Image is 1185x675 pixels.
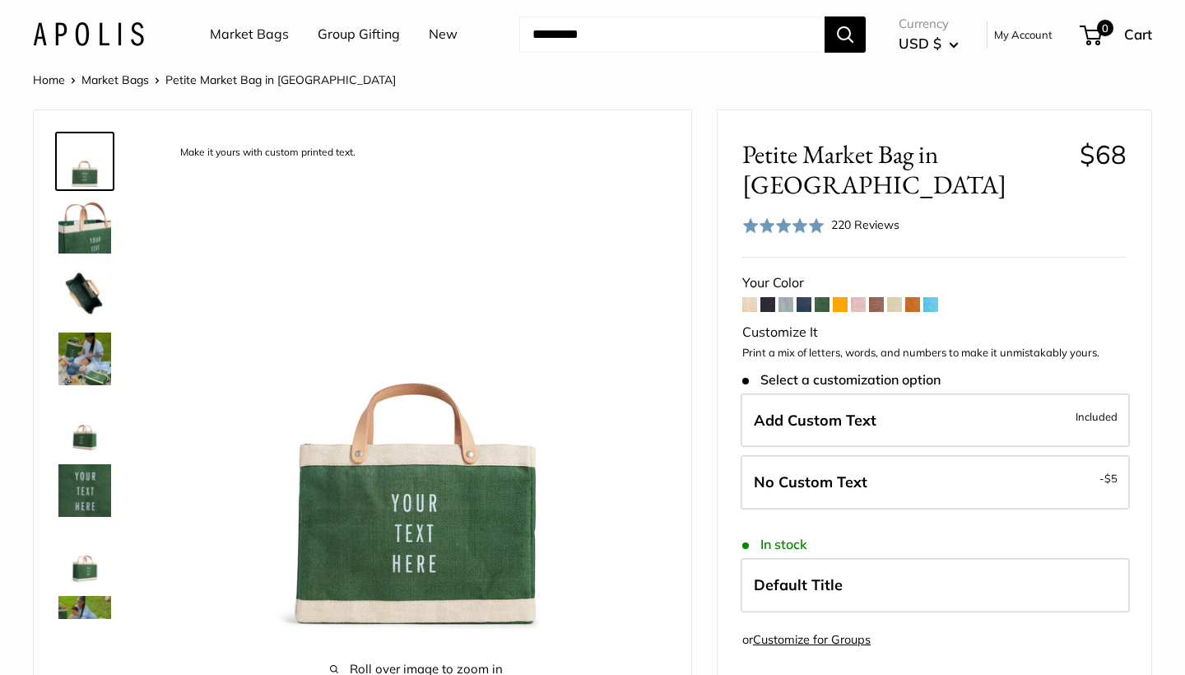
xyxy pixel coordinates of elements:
[899,12,959,35] span: Currency
[753,632,871,647] a: Customize for Groups
[831,217,899,232] span: 220 Reviews
[1080,138,1127,170] span: $68
[1076,407,1118,426] span: Included
[58,530,111,583] img: Petite Market Bag in Field Green
[754,575,843,594] span: Default Title
[55,593,114,652] a: Petite Market Bag in Field Green
[165,72,396,87] span: Petite Market Bag in [GEOGRAPHIC_DATA]
[33,72,65,87] a: Home
[741,393,1130,448] label: Add Custom Text
[742,271,1127,296] div: Your Color
[81,72,149,87] a: Market Bags
[1097,20,1113,36] span: 0
[172,142,364,164] div: Make it yours with custom printed text.
[55,132,114,191] a: description_Make it yours with custom printed text.
[55,263,114,323] a: description_Spacious inner area with room for everything. Plus water-resistant lining.
[55,395,114,454] a: Petite Market Bag in Field Green
[33,69,396,91] nav: Breadcrumb
[1104,472,1118,485] span: $5
[742,629,871,651] div: or
[1099,468,1118,488] span: -
[33,22,144,46] img: Apolis
[318,22,400,47] a: Group Gifting
[58,135,111,188] img: description_Make it yours with custom printed text.
[58,201,111,254] img: description_Take it anywhere with easy-grip handles.
[55,329,114,389] a: Petite Market Bag in Field Green
[58,464,111,517] img: description_Custom printed text with eco-friendly ink.
[899,30,959,57] button: USD $
[742,320,1127,345] div: Customize It
[210,22,289,47] a: Market Bags
[994,25,1053,44] a: My Account
[754,411,876,430] span: Add Custom Text
[741,455,1130,510] label: Leave Blank
[741,558,1130,612] label: Default Title
[1124,26,1152,43] span: Cart
[1081,21,1152,48] a: 0 Cart
[429,22,458,47] a: New
[742,537,807,552] span: In stock
[55,198,114,257] a: description_Take it anywhere with easy-grip handles.
[165,135,667,636] img: description_Make it yours with custom printed text.
[55,527,114,586] a: Petite Market Bag in Field Green
[754,472,867,491] span: No Custom Text
[519,16,825,53] input: Search...
[58,398,111,451] img: Petite Market Bag in Field Green
[58,333,111,385] img: Petite Market Bag in Field Green
[742,372,941,388] span: Select a customization option
[825,16,866,53] button: Search
[899,35,941,52] span: USD $
[58,596,111,649] img: Petite Market Bag in Field Green
[58,267,111,319] img: description_Spacious inner area with room for everything. Plus water-resistant lining.
[742,345,1127,361] p: Print a mix of letters, words, and numbers to make it unmistakably yours.
[742,139,1067,200] span: Petite Market Bag in [GEOGRAPHIC_DATA]
[55,461,114,520] a: description_Custom printed text with eco-friendly ink.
